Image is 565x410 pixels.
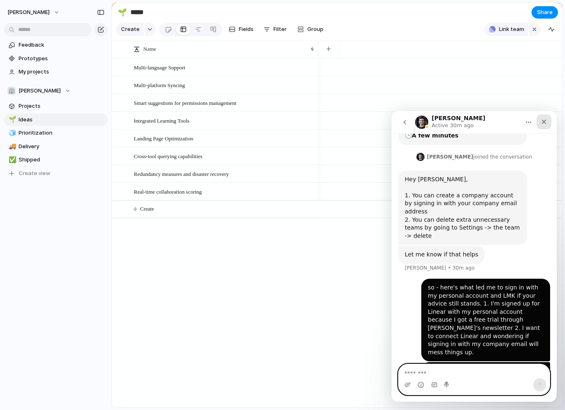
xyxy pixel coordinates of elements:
[7,253,158,267] textarea: Message…
[19,169,50,178] span: Create view
[4,100,107,112] a: Projects
[226,23,257,36] button: Fields
[134,80,185,90] span: Multi-platform Syncing
[19,41,104,49] span: Feedback
[121,25,140,33] span: Create
[9,142,14,151] div: 🚚
[239,25,254,33] span: Fields
[140,205,154,213] span: Create
[392,111,557,402] iframe: Intercom live chat
[7,8,50,17] span: [PERSON_NAME]
[19,129,104,137] span: Prioritization
[532,6,558,19] button: Share
[307,25,323,33] span: Group
[7,87,16,95] div: 🏢
[30,251,159,293] div: would you advise me to log out of my personal account and log in with my company account to get w...
[7,251,159,303] div: Michael says…
[9,115,14,124] div: 🌱
[116,23,144,36] button: Create
[143,45,156,53] span: Name
[134,98,236,107] span: Smart suggestions for permissions management
[19,55,104,63] span: Prototypes
[134,133,193,143] span: Landing Page Optimization
[484,23,528,36] button: Link team
[4,52,107,65] a: Prototypes
[4,66,107,78] a: My projects
[4,154,107,166] a: ✅Shipped
[26,270,33,277] button: Emoji picker
[293,23,328,36] button: Group
[19,102,104,110] span: Projects
[116,6,129,19] button: 🌱
[7,142,16,151] button: 🚚
[134,116,190,125] span: Integrated Learning Tools
[4,167,107,180] button: Create view
[39,270,46,277] button: Gif picker
[52,270,59,277] button: Start recording
[19,116,104,124] span: Ideas
[4,140,107,153] a: 🚚Delivery
[499,25,524,33] span: Link team
[19,156,104,164] span: Shipped
[4,114,107,126] a: 🌱Ideas
[9,128,14,138] div: 🧊
[7,129,16,137] button: 🧊
[118,7,127,18] div: 🌱
[134,187,202,196] span: Real-time collaboration scoring
[4,6,64,19] button: [PERSON_NAME]
[260,23,290,36] button: Filter
[273,25,287,33] span: Filter
[134,151,202,161] span: Cross-tool querying capabilities
[19,68,104,76] span: My projects
[537,8,553,17] span: Share
[4,39,107,51] a: Feedback
[9,155,14,165] div: ✅
[4,85,107,97] button: 🏢[PERSON_NAME]
[7,156,16,164] button: ✅
[7,116,16,124] button: 🌱
[134,62,185,72] span: Multi-language Support
[13,270,19,277] button: Upload attachment
[19,87,61,95] span: [PERSON_NAME]
[134,169,229,178] span: Redundancy measures and disaster recovery
[4,127,107,139] a: 🧊Prioritization
[19,142,104,151] span: Delivery
[142,267,155,280] button: Send a message…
